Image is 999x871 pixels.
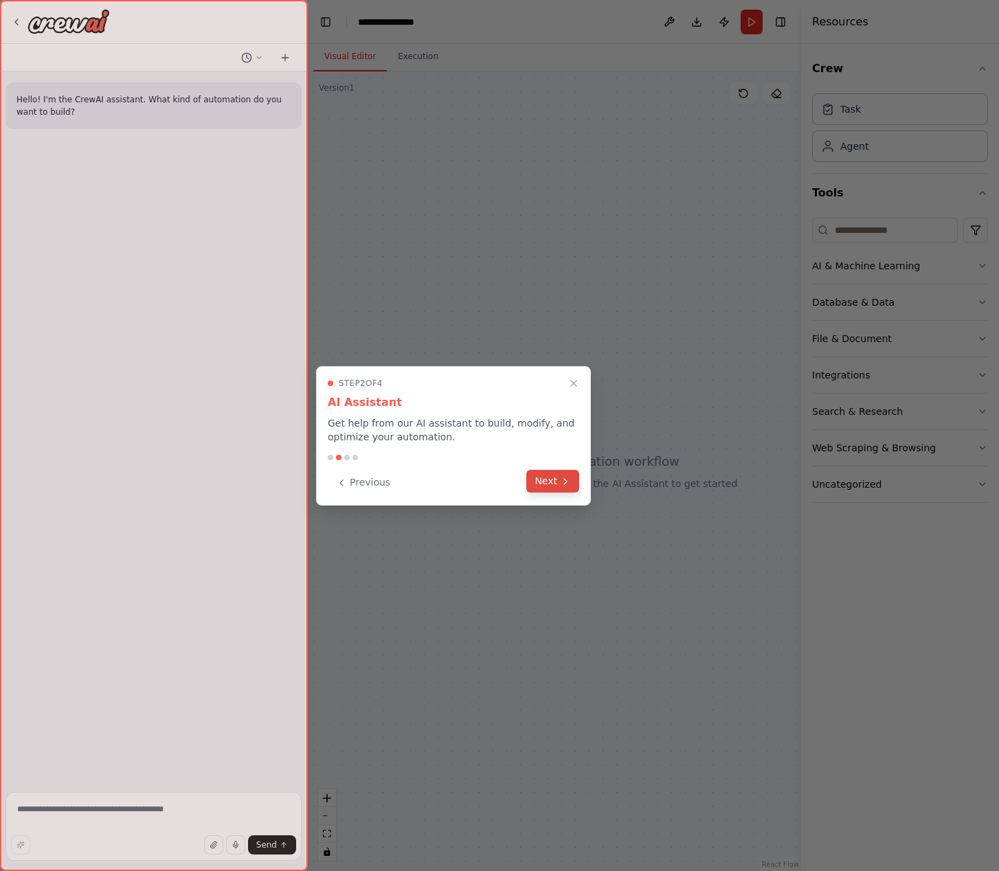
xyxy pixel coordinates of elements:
[526,470,579,493] button: Next
[328,394,579,411] h3: AI Assistant
[339,378,383,389] span: Step 2 of 4
[316,12,335,32] button: Hide left sidebar
[565,375,582,392] button: Close walkthrough
[328,471,399,494] button: Previous
[328,416,579,444] p: Get help from our AI assistant to build, modify, and optimize your automation.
